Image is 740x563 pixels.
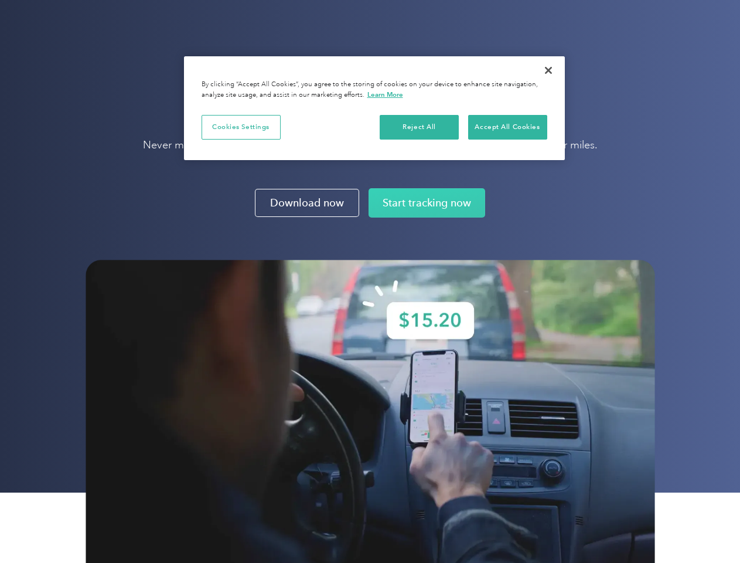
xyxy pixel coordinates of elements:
[202,115,281,140] button: Cookies Settings
[468,115,547,140] button: Accept All Cookies
[536,57,561,83] button: Close
[369,188,485,218] a: Start tracking now
[367,90,403,99] a: More information about your privacy, opens in a new tab
[184,56,565,160] div: Privacy
[255,189,359,217] a: Download now
[380,115,459,140] button: Reject All
[143,138,598,152] p: Never miss a mile with the Everlance mileage tracker app. Set it, forget it and track all your mi...
[184,56,565,160] div: Cookie banner
[202,80,547,100] div: By clicking “Accept All Cookies”, you agree to the storing of cookies on your device to enhance s...
[143,94,598,127] h1: Automatic mileage tracker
